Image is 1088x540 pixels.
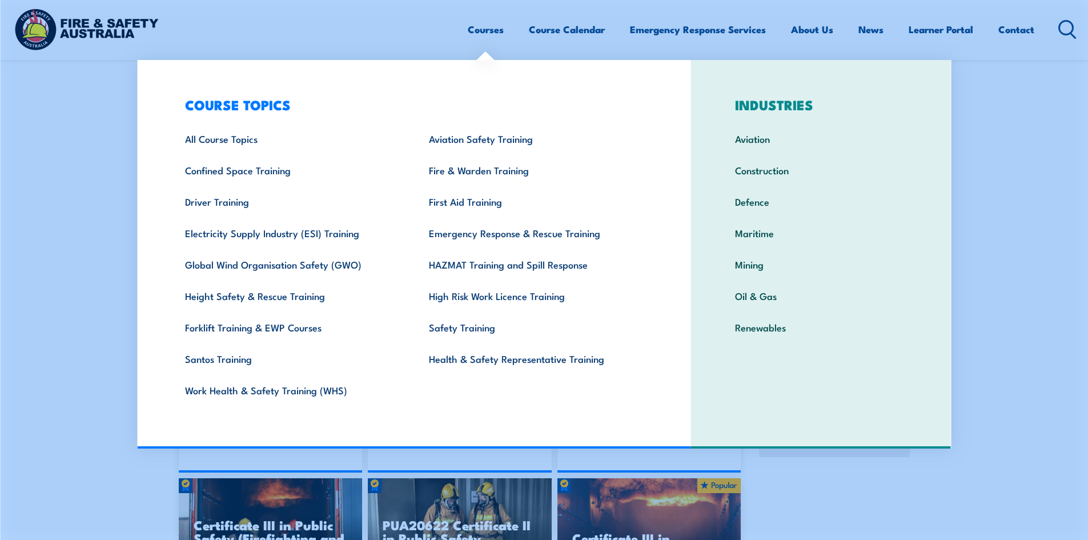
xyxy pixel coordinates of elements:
a: All Course Topics [167,123,411,154]
a: Aviation [717,123,925,154]
a: HAZMAT Training and Spill Response [411,249,655,280]
a: Electricity Supply Industry (ESI) Training [167,217,411,249]
a: Health & Safety Representative Training [411,343,655,374]
a: Height Safety & Rescue Training [167,280,411,311]
a: Forklift Training & EWP Courses [167,311,411,343]
a: Mining [717,249,925,280]
a: First Aid Training [411,186,655,217]
a: Contact [998,14,1034,45]
a: High Risk Work Licence Training [411,280,655,311]
a: Courses [468,14,504,45]
a: Learner Portal [909,14,973,45]
a: Fire & Warden Training [411,154,655,186]
a: Renewables [717,311,925,343]
a: Safety Training [411,311,655,343]
a: About Us [791,14,833,45]
h3: INDUSTRIES [717,97,925,113]
a: Santos Training [167,343,411,374]
a: Construction [717,154,925,186]
a: News [858,14,884,45]
h3: COURSE TOPICS [167,97,655,113]
a: Maritime [717,217,925,249]
a: Defence [717,186,925,217]
a: Emergency Response Services [630,14,766,45]
a: Emergency Response & Rescue Training [411,217,655,249]
a: Driver Training [167,186,411,217]
a: Aviation Safety Training [411,123,655,154]
a: Course Calendar [529,14,605,45]
a: Confined Space Training [167,154,411,186]
a: Global Wind Organisation Safety (GWO) [167,249,411,280]
a: Oil & Gas [717,280,925,311]
a: Work Health & Safety Training (WHS) [167,374,411,406]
